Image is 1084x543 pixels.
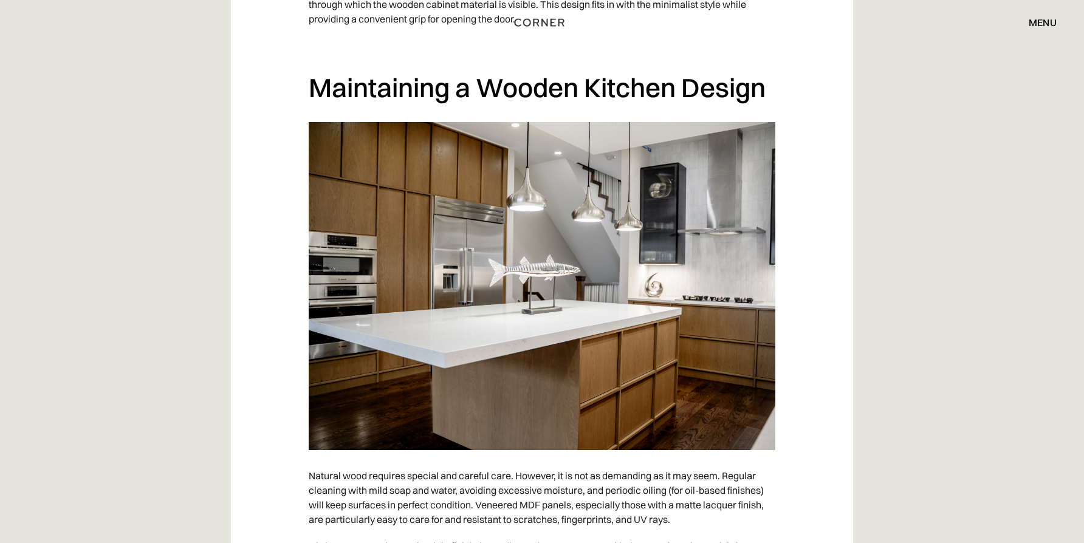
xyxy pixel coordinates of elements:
[309,71,775,104] h2: Maintaining a Wooden Kitchen Design
[1029,18,1057,27] div: menu
[309,32,775,59] p: ‍
[501,15,583,30] a: home
[1017,12,1057,33] div: menu
[309,462,775,533] p: Natural wood requires special and careful care. However, it is not as demanding as it may seem. R...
